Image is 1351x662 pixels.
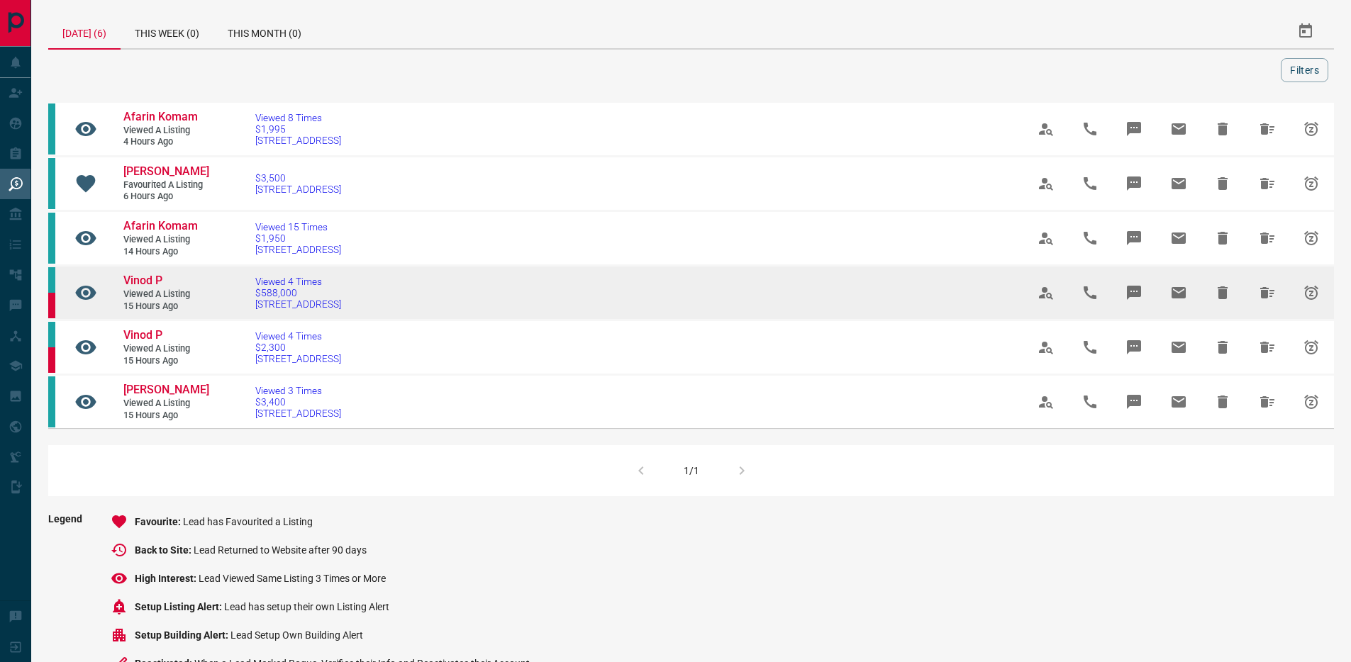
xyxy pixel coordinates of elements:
span: $1,995 [255,123,341,135]
span: 4 hours ago [123,136,209,148]
span: Viewed a Listing [123,234,209,246]
span: Email [1162,276,1196,310]
span: Favourite [135,516,183,527]
span: [STREET_ADDRESS] [255,244,341,255]
span: Back to Site [135,544,194,556]
div: This Month (0) [213,14,316,48]
span: 15 hours ago [123,410,209,422]
span: Call [1073,330,1107,364]
span: Snooze [1294,112,1328,146]
span: Lead Setup Own Building Alert [230,629,363,641]
span: [PERSON_NAME] [123,383,209,396]
span: Snooze [1294,167,1328,201]
div: property.ca [48,347,55,373]
span: Favourited a Listing [123,179,209,191]
span: Viewed 4 Times [255,276,341,287]
span: View Profile [1029,330,1063,364]
a: Afarin Komam [123,219,209,234]
span: View Profile [1029,385,1063,419]
a: [PERSON_NAME] [123,383,209,398]
span: Hide [1206,330,1240,364]
span: 14 hours ago [123,246,209,258]
span: Call [1073,276,1107,310]
span: Call [1073,112,1107,146]
span: Call [1073,385,1107,419]
span: Lead Viewed Same Listing 3 Times or More [199,573,386,584]
span: Viewed 4 Times [255,330,341,342]
a: Viewed 3 Times$3,400[STREET_ADDRESS] [255,385,341,419]
span: 15 hours ago [123,301,209,313]
span: $3,400 [255,396,341,408]
span: Snooze [1294,276,1328,310]
span: $2,300 [255,342,341,353]
span: [STREET_ADDRESS] [255,298,341,310]
div: 1/1 [684,465,699,476]
span: [STREET_ADDRESS] [255,135,341,146]
span: $1,950 [255,232,341,244]
span: Lead Returned to Website after 90 days [194,544,367,556]
span: View Profile [1029,221,1063,255]
span: Hide All from Vinod P [1250,330,1284,364]
span: Hide All from Afarin Komam [1250,221,1284,255]
div: condos.ca [48,376,55,427]
span: Message [1117,330,1151,364]
span: Email [1162,221,1196,255]
span: Message [1117,112,1151,146]
div: condos.ca [48,322,55,347]
span: Viewed a Listing [123,288,209,301]
a: Viewed 4 Times$588,000[STREET_ADDRESS] [255,276,341,310]
span: Hide [1206,385,1240,419]
div: condos.ca [48,103,55,155]
span: Viewed 15 Times [255,221,341,232]
span: Email [1162,112,1196,146]
div: condos.ca [48,267,55,293]
div: condos.ca [48,213,55,264]
span: Hide [1206,112,1240,146]
div: This Week (0) [121,14,213,48]
span: Vinod P [123,274,162,287]
span: Snooze [1294,221,1328,255]
span: 15 hours ago [123,355,209,367]
span: Hide [1206,276,1240,310]
span: [STREET_ADDRESS] [255,408,341,419]
span: Message [1117,276,1151,310]
a: Viewed 15 Times$1,950[STREET_ADDRESS] [255,221,341,255]
span: Viewed a Listing [123,398,209,410]
span: [STREET_ADDRESS] [255,353,341,364]
span: Afarin Komam [123,110,198,123]
span: Vinod P [123,328,162,342]
span: Message [1117,221,1151,255]
span: Setup Listing Alert [135,601,224,612]
span: Viewed 8 Times [255,112,341,123]
span: Viewed 3 Times [255,385,341,396]
span: Viewed a Listing [123,125,209,137]
a: Vinod P [123,328,209,343]
span: Email [1162,330,1196,364]
span: [STREET_ADDRESS] [255,184,341,195]
span: Lead has Favourited a Listing [183,516,313,527]
span: Snooze [1294,330,1328,364]
a: [PERSON_NAME] [123,164,209,179]
span: Lead has setup their own Listing Alert [224,601,389,612]
span: Snooze [1294,385,1328,419]
span: Email [1162,167,1196,201]
div: property.ca [48,293,55,318]
span: 6 hours ago [123,191,209,203]
div: condos.ca [48,158,55,209]
span: View Profile [1029,276,1063,310]
a: Afarin Komam [123,110,209,125]
span: Call [1073,221,1107,255]
a: $3,500[STREET_ADDRESS] [255,172,341,195]
span: Message [1117,167,1151,201]
a: Vinod P [123,274,209,288]
span: Hide All from Afarin Komam [1250,112,1284,146]
span: View Profile [1029,112,1063,146]
span: High Interest [135,573,199,584]
span: Viewed a Listing [123,343,209,355]
span: Email [1162,385,1196,419]
span: Afarin Komam [123,219,198,232]
button: Filters [1281,58,1328,82]
span: View Profile [1029,167,1063,201]
div: [DATE] (6) [48,14,121,50]
span: Hide All from Alyssa Santaguida [1250,167,1284,201]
